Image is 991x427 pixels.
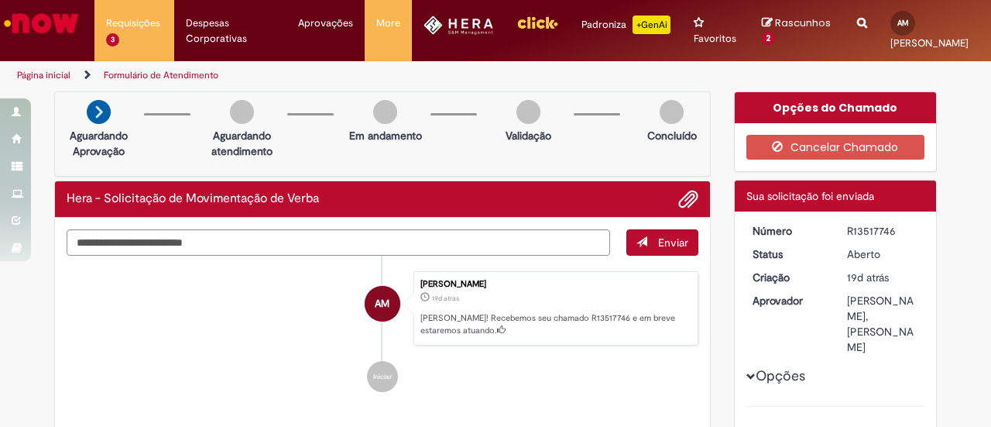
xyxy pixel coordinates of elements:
[365,286,400,322] div: Ana Clara Moraes Manso
[432,294,459,303] time: 10/09/2025 18:39:54
[847,270,889,284] span: 19d atrás
[897,18,909,28] span: AM
[890,36,969,50] span: [PERSON_NAME]
[420,280,690,289] div: [PERSON_NAME]
[847,293,919,355] div: [PERSON_NAME], [PERSON_NAME]
[647,128,697,143] p: Concluído
[660,100,684,124] img: img-circle-grey.png
[230,100,254,124] img: img-circle-grey.png
[847,270,919,285] div: 10/09/2025 18:39:54
[633,15,670,34] p: +GenAi
[775,15,831,30] span: Rascunhos
[658,236,688,250] span: Enviar
[375,285,389,322] span: AM
[106,15,160,31] span: Requisições
[349,128,422,143] p: Em andamento
[423,15,494,35] img: HeraLogo.png
[581,15,670,34] div: Padroniza
[376,15,400,31] span: More
[762,16,835,45] a: Rascunhos
[626,229,698,256] button: Enviar
[432,294,459,303] span: 19d atrás
[12,61,649,90] ul: Trilhas de página
[746,189,874,203] span: Sua solicitação foi enviada
[746,135,925,160] button: Cancelar Chamado
[186,15,275,46] span: Despesas Corporativas
[67,229,610,255] textarea: Digite sua mensagem aqui...
[67,271,698,346] li: Ana Clara Moraes Manso
[17,69,70,81] a: Página inicial
[516,11,558,34] img: click_logo_yellow_360x200.png
[847,246,919,262] div: Aberto
[61,128,136,159] p: Aguardando Aprovação
[741,293,836,308] dt: Aprovador
[106,33,119,46] span: 3
[735,92,937,123] div: Opções do Chamado
[678,189,698,209] button: Adicionar anexos
[204,128,279,159] p: Aguardando atendimento
[298,15,353,31] span: Aprovações
[741,246,836,262] dt: Status
[694,31,736,46] span: Favoritos
[516,100,540,124] img: img-circle-grey.png
[67,256,698,408] ul: Histórico de tíquete
[67,192,319,206] h2: Hera - Solicitação de Movimentação de Verba Histórico de tíquete
[373,100,397,124] img: img-circle-grey.png
[2,8,81,39] img: ServiceNow
[420,312,690,336] p: [PERSON_NAME]! Recebemos seu chamado R13517746 e em breve estaremos atuando.
[741,223,836,239] dt: Número
[506,128,551,143] p: Validação
[87,100,111,124] img: arrow-next.png
[741,270,836,285] dt: Criação
[847,223,919,239] div: R13517746
[847,270,889,284] time: 10/09/2025 18:39:54
[104,69,218,81] a: Formulário de Atendimento
[762,32,776,46] span: 2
